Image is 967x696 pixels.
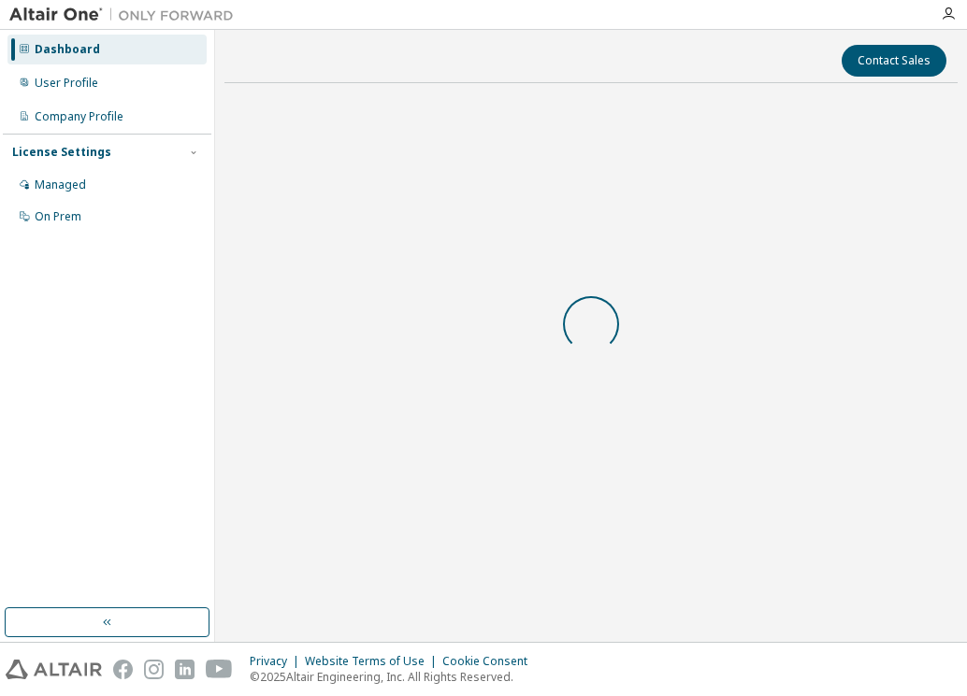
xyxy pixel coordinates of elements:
[9,6,243,24] img: Altair One
[35,209,81,224] div: On Prem
[250,669,539,685] p: © 2025 Altair Engineering, Inc. All Rights Reserved.
[113,660,133,679] img: facebook.svg
[175,660,195,679] img: linkedin.svg
[305,654,442,669] div: Website Terms of Use
[442,654,539,669] div: Cookie Consent
[35,109,123,124] div: Company Profile
[35,76,98,91] div: User Profile
[6,660,102,679] img: altair_logo.svg
[35,178,86,192] div: Managed
[144,660,164,679] img: instagram.svg
[250,654,305,669] div: Privacy
[206,660,233,679] img: youtube.svg
[12,145,111,160] div: License Settings
[35,42,100,57] div: Dashboard
[842,45,946,77] button: Contact Sales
